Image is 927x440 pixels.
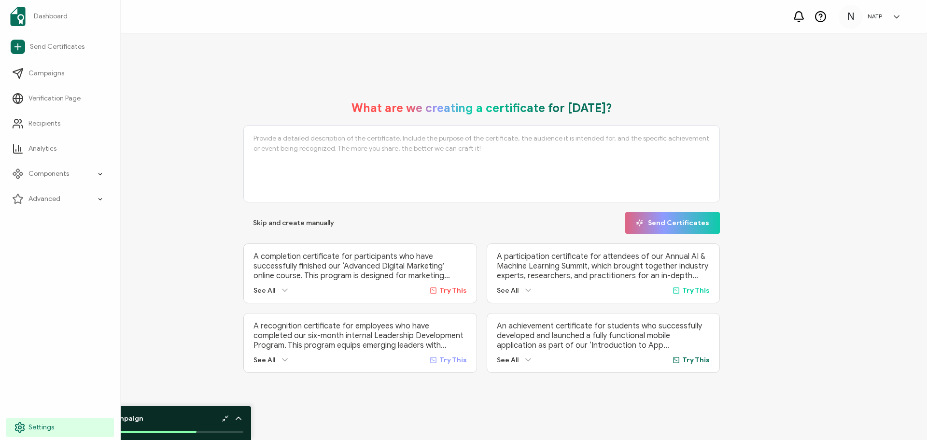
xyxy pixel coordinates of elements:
a: Settings [6,418,114,437]
span: Try This [439,356,467,364]
span: Skip and create manually [253,220,334,227]
button: Send Certificates [625,212,720,234]
h5: NATP [868,13,882,20]
a: Recipients [6,114,114,133]
p: A completion certificate for participants who have successfully finished our ‘Advanced Digital Ma... [253,252,467,281]
span: See All [253,286,275,295]
span: Verification Page [28,94,81,103]
p: A recognition certificate for employees who have completed our six-month internal Leadership Deve... [253,321,467,350]
span: Try This [439,286,467,295]
h1: What are we creating a certificate for [DATE]? [351,101,612,115]
span: Advanced [28,194,60,204]
span: Settings [28,423,54,432]
a: Campaigns [6,64,114,83]
span: Analytics [28,144,56,154]
span: Campaigns [28,69,64,78]
p: An achievement certificate for students who successfully developed and launched a fully functiona... [497,321,710,350]
span: Send Certificates [30,42,84,52]
span: N [847,10,855,24]
span: See All [497,356,519,364]
iframe: Chat Widget [879,394,927,440]
a: Dashboard [6,3,114,30]
span: Components [28,169,69,179]
a: Analytics [6,139,114,158]
a: Verification Page [6,89,114,108]
img: sertifier-logomark-colored.svg [10,7,26,26]
p: A participation certificate for attendees of our Annual AI & Machine Learning Summit, which broug... [497,252,710,281]
span: Recipients [28,119,60,128]
span: Send Certificates [636,219,709,227]
a: Send Certificates [6,36,114,58]
span: Dashboard [34,12,68,21]
span: See All [253,356,275,364]
span: Try This [682,286,710,295]
span: See All [497,286,519,295]
button: Skip and create manually [243,212,344,234]
span: Try This [682,356,710,364]
b: Campaign [108,414,143,423]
